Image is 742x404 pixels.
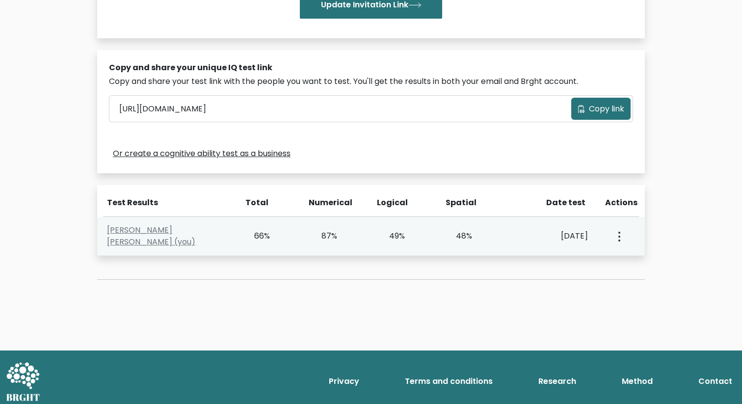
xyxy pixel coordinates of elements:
[605,197,639,209] div: Actions
[446,197,474,209] div: Spatial
[113,148,291,160] a: Or create a cognitive ability test as a business
[107,224,195,247] a: [PERSON_NAME] [PERSON_NAME] (you)
[589,103,624,115] span: Copy link
[512,230,588,242] div: [DATE]
[377,197,405,209] div: Logical
[694,372,736,391] a: Contact
[309,197,337,209] div: Numerical
[534,372,580,391] a: Research
[107,197,228,209] div: Test Results
[325,372,363,391] a: Privacy
[514,197,593,209] div: Date test
[618,372,657,391] a: Method
[109,62,633,74] div: Copy and share your unique IQ test link
[445,230,473,242] div: 48%
[401,372,497,391] a: Terms and conditions
[377,230,405,242] div: 49%
[310,230,338,242] div: 87%
[109,76,633,87] div: Copy and share your test link with the people you want to test. You'll get the results in both yo...
[240,197,268,209] div: Total
[571,98,631,120] button: Copy link
[242,230,270,242] div: 66%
